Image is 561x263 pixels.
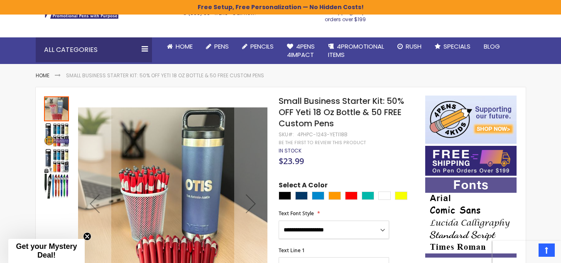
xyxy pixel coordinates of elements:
span: Get your Mystery Deal! [16,242,77,259]
img: Small Business Starter Kit: 50% OFF Yeti 18 Oz Bottle & 50 FREE Custom Pens [44,148,69,173]
div: Big Wave Blue [312,192,324,200]
div: Red [345,192,358,200]
span: Text Line 1 [279,247,305,254]
a: Be the first to review this product [279,140,366,146]
div: Small Business Starter Kit: 50% OFF Yeti 18 Oz Bottle & 50 FREE Custom Pens [44,173,69,199]
strong: SKU [279,131,294,138]
div: Navy Blue [295,192,308,200]
span: 4Pens 4impact [287,42,315,59]
span: Pens [214,42,229,51]
a: Rush [391,37,428,56]
iframe: Google Customer Reviews [492,241,561,263]
img: font-personalization-examples [425,177,517,258]
div: Teal [362,192,374,200]
span: Pencils [250,42,274,51]
img: Free shipping on orders over $199 [425,146,517,176]
span: Small Business Starter Kit: 50% OFF Yeti 18 Oz Bottle & 50 FREE Custom Pens [279,95,404,129]
img: Small Business Starter Kit: 50% OFF Yeti 18 Oz Bottle & 50 FREE Custom Pens [44,122,69,147]
span: Text Font Style [279,210,314,217]
div: Availability [279,147,301,154]
a: Home [36,72,49,79]
span: 4PROMOTIONAL ITEMS [328,42,384,59]
span: Blog [484,42,500,51]
a: Specials [428,37,477,56]
span: Home [176,42,193,51]
button: Close teaser [83,232,91,241]
div: Orange [328,192,341,200]
div: White [378,192,391,200]
span: Select A Color [279,181,328,192]
li: Small Business Starter Kit: 50% OFF Yeti 18 Oz Bottle & 50 FREE Custom Pens [66,72,264,79]
div: 4PHPC-1243-YETI18B [297,131,348,138]
div: Small Business Starter Kit: 50% OFF Yeti 18 Oz Bottle & 50 FREE Custom Pens [44,147,70,173]
img: Small Business Starter Kit: 50% OFF Yeti 18 Oz Bottle & 50 FREE Custom Pens [44,174,69,199]
a: Home [160,37,199,56]
div: Small Business Starter Kit: 50% OFF Yeti 18 Oz Bottle & 50 FREE Custom Pens [44,121,70,147]
img: 4pens 4 kids [425,96,517,144]
div: Small Business Starter Kit: 50% OFF Yeti 18 Oz Bottle & 50 FREE Custom Pens [44,96,70,121]
a: 4Pens4impact [280,37,321,64]
a: Pens [199,37,235,56]
span: In stock [279,147,301,154]
span: Specials [443,42,470,51]
span: $23.99 [279,155,304,167]
div: Yellow [395,192,407,200]
a: 4PROMOTIONALITEMS [321,37,391,64]
div: Get your Mystery Deal!Close teaser [8,239,85,263]
a: Blog [477,37,507,56]
span: Rush [406,42,421,51]
a: Pencils [235,37,280,56]
div: All Categories [36,37,152,62]
div: Black [279,192,291,200]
